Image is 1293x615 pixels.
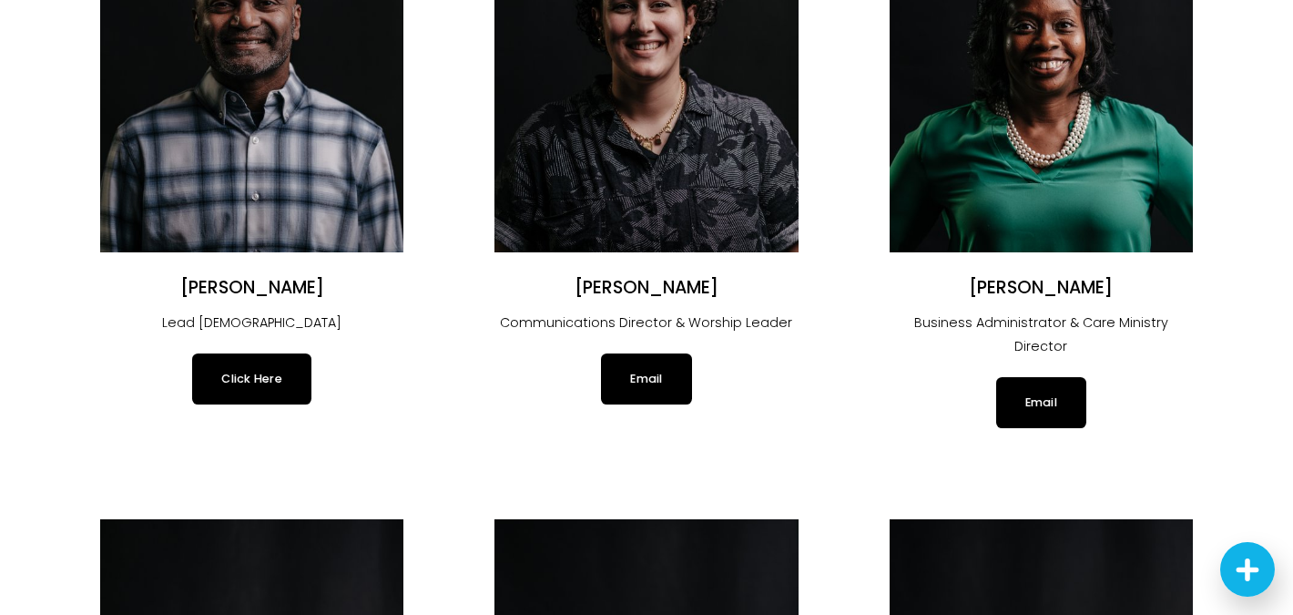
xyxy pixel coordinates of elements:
[601,354,691,405] a: Email
[100,312,403,335] p: Lead [DEMOGRAPHIC_DATA]
[192,354,311,405] a: Click Here
[100,277,403,300] h2: [PERSON_NAME]
[494,312,798,335] p: Communications Director & Worship Leader
[996,377,1086,428] a: Email
[890,312,1193,359] p: Business Administrator & Care Ministry Director
[890,277,1193,300] h2: [PERSON_NAME]
[494,277,798,300] h2: [PERSON_NAME]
